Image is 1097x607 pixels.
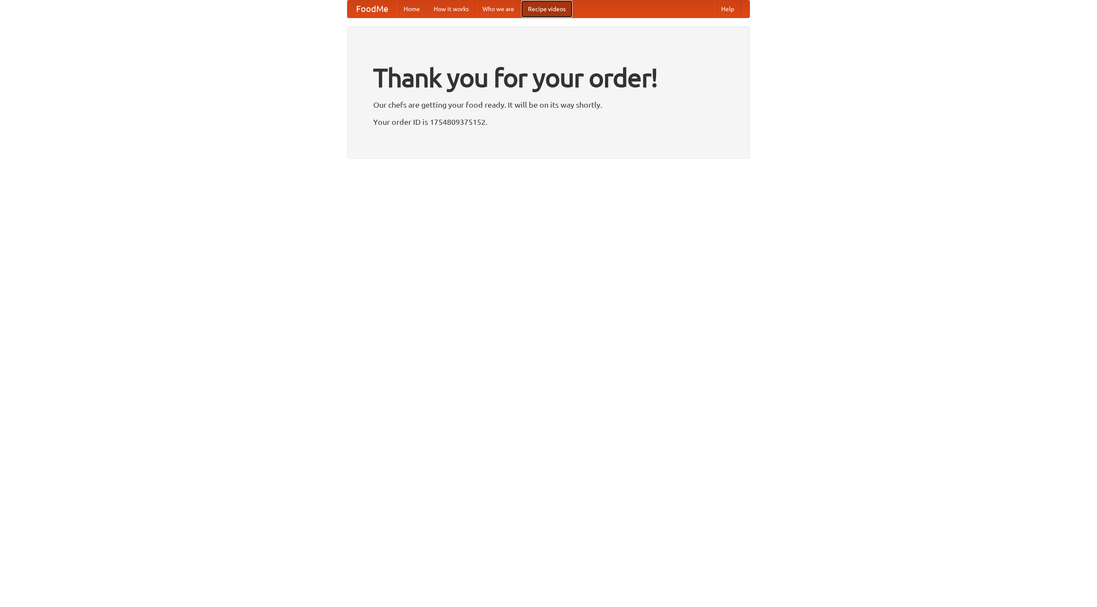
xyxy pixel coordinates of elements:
p: Our chefs are getting your food ready. It will be on its way shortly. [373,98,724,111]
a: Help [714,0,741,18]
a: Who we are [476,0,521,18]
a: How it works [427,0,476,18]
a: FoodMe [348,0,397,18]
a: Home [397,0,427,18]
p: Your order ID is 1754809375152. [373,115,724,128]
a: Recipe videos [521,0,572,18]
h1: Thank you for your order! [373,57,724,98]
